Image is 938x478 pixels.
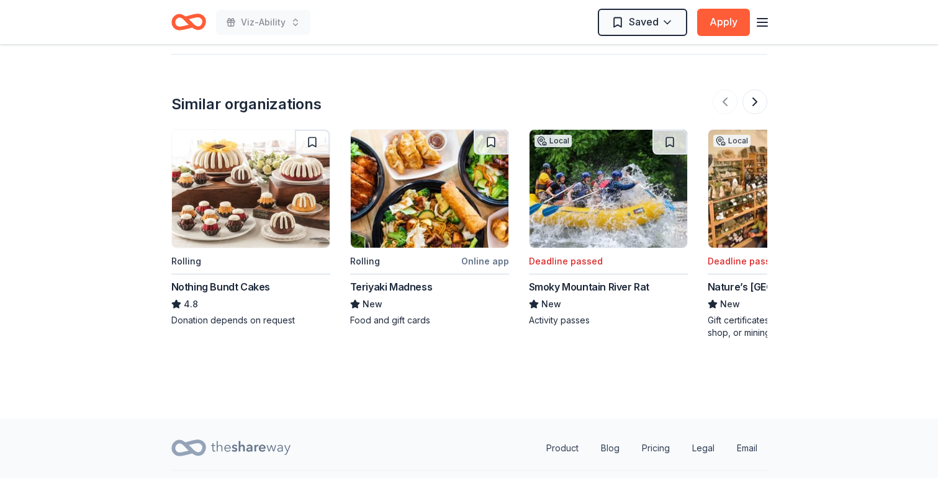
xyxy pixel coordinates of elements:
[541,297,561,312] span: New
[632,436,680,461] a: Pricing
[171,7,206,37] a: Home
[530,130,687,248] img: Image for Smoky Mountain River Rat
[708,130,866,248] img: Image for Nature’s Art Village
[591,436,629,461] a: Blog
[727,436,767,461] a: Email
[171,279,270,294] div: Nothing Bundt Cakes
[534,135,572,147] div: Local
[171,129,330,327] a: Image for Nothing Bundt CakesRollingNothing Bundt Cakes4.8Donation depends on request
[697,9,750,36] button: Apply
[184,297,198,312] span: 4.8
[708,129,867,339] a: Image for Nature’s Art VillageLocalDeadline passedNature’s [GEOGRAPHIC_DATA]NewGift certificates ...
[350,314,509,327] div: Food and gift cards
[629,14,659,30] span: Saved
[682,436,724,461] a: Legal
[708,254,782,269] div: Deadline passed
[350,129,509,327] a: Image for Teriyaki MadnessRollingOnline appTeriyaki MadnessNewFood and gift cards
[529,129,688,327] a: Image for Smoky Mountain River RatLocalDeadline passedSmoky Mountain River RatNewActivity passes
[708,279,852,294] div: Nature’s [GEOGRAPHIC_DATA]
[529,254,603,269] div: Deadline passed
[529,279,649,294] div: Smoky Mountain River Rat
[708,314,867,339] div: Gift certificates for admission, gift shop, or mining adventure, typically valued at $25
[171,254,201,269] div: Rolling
[216,10,310,35] button: Viz-Ability
[241,15,286,30] span: Viz-Ability
[598,9,687,36] button: Saved
[720,297,740,312] span: New
[363,297,382,312] span: New
[350,279,433,294] div: Teriyaki Madness
[536,436,589,461] a: Product
[713,135,751,147] div: Local
[461,253,509,269] div: Online app
[351,130,508,248] img: Image for Teriyaki Madness
[529,314,688,327] div: Activity passes
[171,314,330,327] div: Donation depends on request
[172,130,330,248] img: Image for Nothing Bundt Cakes
[350,254,380,269] div: Rolling
[536,436,767,461] nav: quick links
[171,94,322,114] div: Similar organizations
